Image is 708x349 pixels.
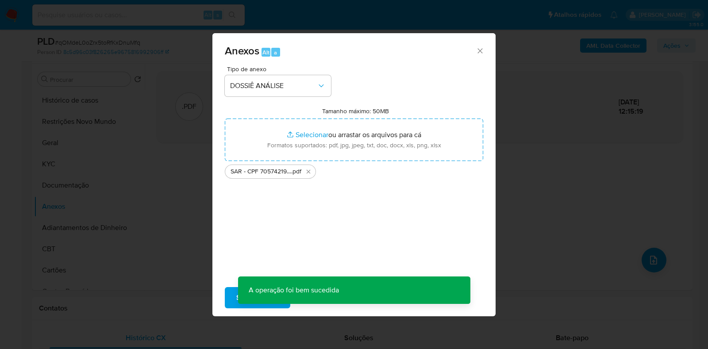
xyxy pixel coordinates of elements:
span: Cancelar [305,288,334,307]
span: Tipo de anexo [227,66,333,72]
p: A operação foi bem sucedida [238,276,350,304]
ul: Arquivos selecionados [225,161,483,179]
button: Subir arquivo [225,287,290,308]
button: Excluir SAR - CPF 70574219900 - EUDO BOMFIM DE LIMA.pdf [303,166,314,177]
button: Fechar [476,46,484,54]
label: Tamanho máximo: 50MB [322,107,389,115]
span: DOSSIÊ ANÁLISE [230,81,317,90]
span: SAR - CPF 70574219900 - [PERSON_NAME][GEOGRAPHIC_DATA] [231,167,291,176]
span: .pdf [291,167,301,176]
span: Alt [262,48,269,57]
span: a [274,48,277,57]
button: DOSSIÊ ANÁLISE [225,75,331,96]
span: Anexos [225,43,259,58]
span: Subir arquivo [236,288,279,307]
